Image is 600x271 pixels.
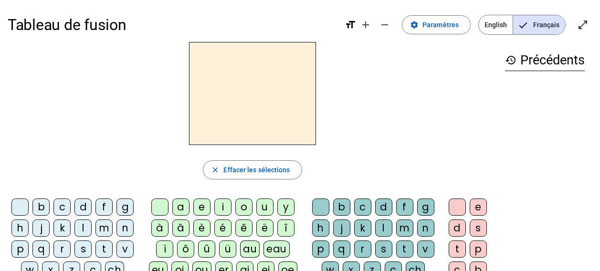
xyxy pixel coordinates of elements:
div: é [214,219,232,237]
div: p [11,240,29,258]
span: English [479,15,513,34]
div: t [95,240,113,258]
div: i [214,198,232,216]
div: p [470,240,487,258]
mat-button-toggle-group: Language selection [478,15,566,35]
div: r [354,240,371,258]
div: è [193,219,211,237]
button: Diminuer la taille de la police [375,15,394,34]
div: g [417,198,434,216]
div: r [53,240,71,258]
div: q [333,240,350,258]
div: e [470,198,487,216]
div: o [235,198,253,216]
div: u [256,198,274,216]
div: s [470,219,487,237]
div: à [151,219,168,237]
div: m [95,219,113,237]
div: f [396,198,413,216]
div: f [95,198,113,216]
div: ü [219,240,236,258]
div: v [417,240,434,258]
div: y [277,198,295,216]
div: n [116,219,134,237]
span: Paramètres [422,19,459,31]
div: c [354,198,371,216]
div: p [312,240,329,258]
div: h [312,219,329,237]
span: Effacer les sélections [223,164,290,176]
button: Augmenter la taille de la police [356,15,375,34]
div: d [449,219,466,237]
mat-icon: format_size [345,19,356,31]
div: d [74,198,92,216]
div: â [172,219,189,237]
div: ï [156,240,173,258]
mat-icon: history [505,54,516,66]
div: ë [256,219,274,237]
div: ê [235,219,253,237]
button: Paramètres [402,15,471,34]
div: d [375,198,392,216]
div: e [193,198,211,216]
div: a [172,198,189,216]
div: c [53,198,71,216]
mat-icon: remove [379,19,390,31]
div: eau [263,240,290,258]
div: m [396,219,413,237]
mat-icon: close [211,166,220,174]
div: s [74,240,92,258]
div: h [11,219,29,237]
div: n [417,219,434,237]
div: k [354,219,371,237]
mat-icon: settings [410,21,419,29]
div: t [449,240,466,258]
div: au [240,240,260,258]
div: l [74,219,92,237]
div: s [375,240,392,258]
mat-icon: open_in_full [577,19,589,31]
button: Effacer les sélections [203,160,302,179]
div: g [116,198,134,216]
div: b [32,198,50,216]
span: Français [513,15,565,34]
h1: Tableau de fusion [8,10,337,40]
div: b [333,198,350,216]
div: l [375,219,392,237]
div: q [32,240,50,258]
div: t [396,240,413,258]
div: j [333,219,350,237]
button: Entrer en plein écran [573,15,592,34]
div: k [53,219,71,237]
mat-icon: add [360,19,371,31]
div: î [277,219,295,237]
div: v [116,240,134,258]
div: j [32,219,50,237]
h3: Précédents [505,50,585,71]
div: û [198,240,215,258]
div: ô [177,240,194,258]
